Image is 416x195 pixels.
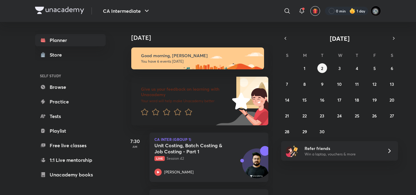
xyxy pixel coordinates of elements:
[302,129,307,134] abbr: September 29, 2025
[302,97,307,103] abbr: September 15, 2025
[99,5,154,17] button: CA Intermediate
[352,95,362,105] button: September 18, 2025
[35,169,106,181] a: Unacademy books
[35,7,84,16] a: Company Logo
[338,65,341,71] abbr: September 3, 2025
[300,127,309,136] button: September 29, 2025
[337,113,342,119] abbr: September 24, 2025
[373,65,376,71] abbr: September 5, 2025
[312,8,318,14] img: avatar
[372,97,377,103] abbr: September 19, 2025
[335,95,344,105] button: September 17, 2025
[35,49,106,61] a: Store
[335,63,344,73] button: September 3, 2025
[141,86,230,97] h6: Give us your feedback on learning with Unacademy
[390,113,394,119] abbr: September 27, 2025
[370,79,379,89] button: September 12, 2025
[35,125,106,137] a: Playlist
[141,99,230,103] p: Your word will help make Unacademy better
[352,111,362,120] button: September 25, 2025
[300,95,309,105] button: September 15, 2025
[387,95,397,105] button: September 20, 2025
[321,81,323,87] abbr: September 9, 2025
[303,81,306,87] abbr: September 8, 2025
[337,97,341,103] abbr: September 17, 2025
[154,156,250,161] p: Session 42
[35,110,106,122] a: Tests
[371,6,381,16] img: poojita Agrawal
[356,65,358,71] abbr: September 4, 2025
[387,79,397,89] button: September 13, 2025
[35,34,106,46] a: Planner
[370,95,379,105] button: September 19, 2025
[390,81,394,87] abbr: September 13, 2025
[321,52,323,58] abbr: Tuesday
[373,52,376,58] abbr: Friday
[352,63,362,73] button: September 4, 2025
[387,111,397,120] button: September 27, 2025
[302,113,307,119] abbr: September 22, 2025
[387,63,397,73] button: September 6, 2025
[317,127,327,136] button: September 30, 2025
[141,59,259,64] p: You have 6 events [DATE]
[286,52,288,58] abbr: Sunday
[317,95,327,105] button: September 16, 2025
[282,127,292,136] button: September 28, 2025
[320,97,324,103] abbr: September 16, 2025
[35,154,106,166] a: 1:1 Live mentorship
[123,145,147,148] p: AM
[131,34,274,41] h4: [DATE]
[305,151,379,157] p: Win a laptop, vouchers & more
[370,111,379,120] button: September 26, 2025
[35,139,106,151] a: Free live classes
[303,52,307,58] abbr: Monday
[123,138,147,145] h5: 7:30
[355,81,359,87] abbr: September 11, 2025
[290,34,390,43] button: [DATE]
[335,111,344,120] button: September 24, 2025
[338,52,342,58] abbr: Wednesday
[349,8,355,14] img: streak
[355,97,359,103] abbr: September 18, 2025
[154,138,263,141] p: CA Inter (Group 1)
[335,79,344,89] button: September 10, 2025
[337,81,342,87] abbr: September 10, 2025
[300,79,309,89] button: September 8, 2025
[35,7,84,14] img: Company Logo
[164,169,194,175] p: [PERSON_NAME]
[286,145,298,157] img: referral
[310,6,320,16] button: avatar
[317,63,327,73] button: September 2, 2025
[319,129,325,134] abbr: September 30, 2025
[317,111,327,120] button: September 23, 2025
[35,81,106,93] a: Browse
[305,145,379,151] h6: Refer friends
[352,79,362,89] button: September 11, 2025
[355,113,359,119] abbr: September 25, 2025
[300,63,309,73] button: September 1, 2025
[141,53,259,58] h6: Good morning, [PERSON_NAME]
[154,142,230,155] h5: Unit Costing, Batch Costing & Job Costing - Part 1
[211,77,268,125] img: feedback_image
[330,34,350,43] span: [DATE]
[50,51,65,58] div: Store
[321,65,323,71] abbr: September 2, 2025
[286,81,288,87] abbr: September 7, 2025
[317,79,327,89] button: September 9, 2025
[356,52,358,58] abbr: Thursday
[282,95,292,105] button: September 14, 2025
[370,63,379,73] button: September 5, 2025
[131,47,264,69] img: morning
[242,152,272,181] img: Avatar
[154,156,165,161] span: Live
[372,81,376,87] abbr: September 12, 2025
[300,111,309,120] button: September 22, 2025
[282,79,292,89] button: September 7, 2025
[320,113,324,119] abbr: September 23, 2025
[372,113,377,119] abbr: September 26, 2025
[35,96,106,108] a: Practice
[35,71,106,81] h6: SELF STUDY
[391,52,393,58] abbr: Saturday
[390,97,394,103] abbr: September 20, 2025
[285,97,289,103] abbr: September 14, 2025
